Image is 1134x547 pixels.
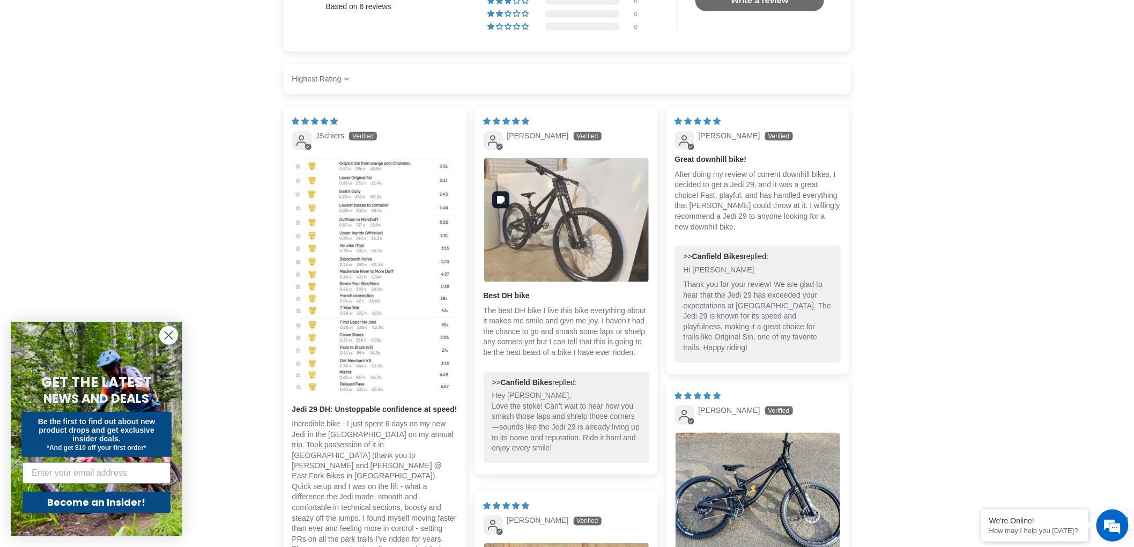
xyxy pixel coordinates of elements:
[484,158,649,282] img: User picture
[484,117,530,125] span: 5 star review
[292,158,458,396] a: Link to user picture 1
[12,59,28,75] div: Navigation go back
[41,373,152,392] span: GET THE LATEST
[484,158,649,282] a: Link to user picture 1
[316,131,345,140] span: JSchiers
[684,265,832,276] p: Hi [PERSON_NAME]
[34,54,61,80] img: d_696896380_company_1647369064580_696896380
[72,60,196,74] div: Chat with us now
[484,306,649,358] p: The best DH bike I live this bike everything about it makes me smile and give me joy. I haven’t h...
[675,154,841,165] b: Great downhill bike!
[62,135,148,243] span: We're online!
[501,378,552,387] b: Canfield Bikes
[292,117,338,125] span: 5 star review
[492,390,641,454] p: Hey [PERSON_NAME], Love the stoke! Can’t wait to hear how you smash those laps and shrelp those c...
[47,444,146,452] span: *And get $10 off your first order*
[684,279,832,353] p: Thank you for your review! We are glad to hear that the Jedi 29 has exceeded your expectations at...
[675,117,721,125] span: 5 star review
[23,492,171,513] button: Become an Insider!
[675,391,721,400] span: 5 star review
[492,378,641,388] div: >> replied:
[292,404,458,415] b: Jedi 29 DH: Unstoppable confidence at speed!
[326,2,424,12] div: Based on 6 reviews
[293,158,457,395] img: User picture
[507,516,569,525] span: [PERSON_NAME]
[484,502,530,511] span: 5 star review
[699,406,760,415] span: [PERSON_NAME]
[989,516,1080,525] div: We're Online!
[44,390,150,407] span: NEWS AND DEALS
[23,462,171,484] input: Enter your email address
[684,252,832,262] div: >> replied:
[38,417,155,443] span: Be the first to find out about new product drops and get exclusive insider deals.
[699,131,760,140] span: [PERSON_NAME]
[675,169,841,233] p: After doing my review of current downhill bikes, I decided to get a Jedi 29, and it was a great c...
[507,131,569,140] span: [PERSON_NAME]
[5,293,204,330] textarea: Type your message and hit 'Enter'
[692,252,744,261] b: Canfield Bikes
[159,326,178,345] button: Close dialog
[989,527,1080,535] p: How may I help you today?
[292,69,352,90] select: Sort dropdown
[176,5,202,31] div: Minimize live chat window
[484,291,649,301] b: Best DH bike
